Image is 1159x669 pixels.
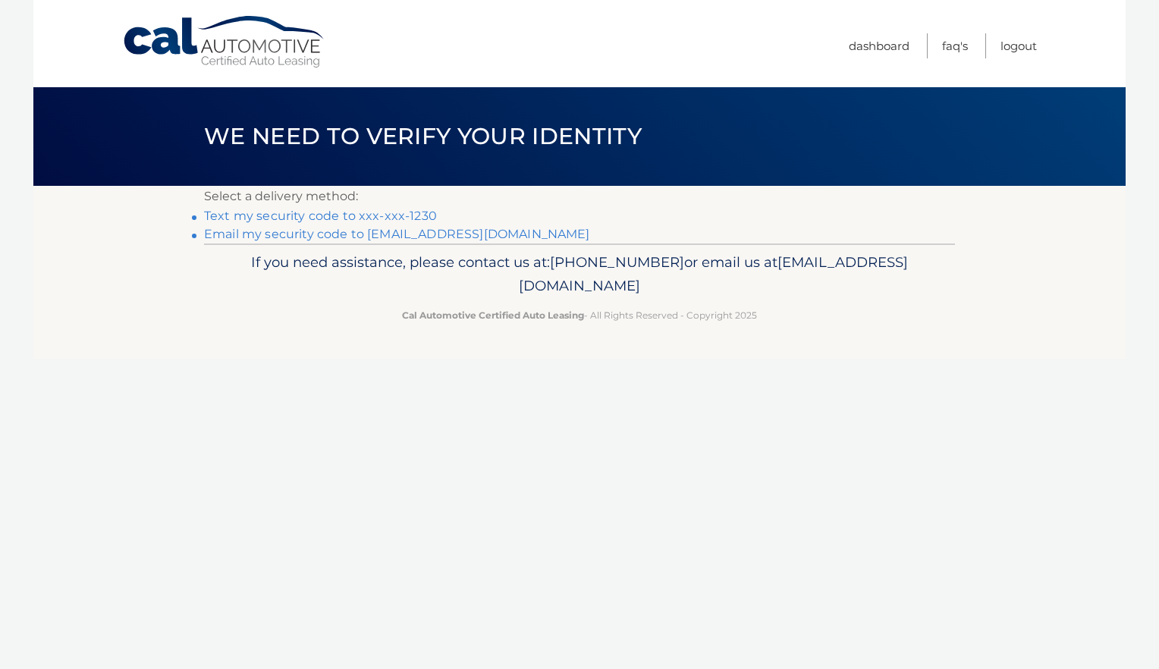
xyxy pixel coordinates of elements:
[214,307,945,323] p: - All Rights Reserved - Copyright 2025
[550,253,684,271] span: [PHONE_NUMBER]
[942,33,968,58] a: FAQ's
[204,186,955,207] p: Select a delivery method:
[204,122,642,150] span: We need to verify your identity
[204,227,590,241] a: Email my security code to [EMAIL_ADDRESS][DOMAIN_NAME]
[122,15,327,69] a: Cal Automotive
[402,309,584,321] strong: Cal Automotive Certified Auto Leasing
[849,33,909,58] a: Dashboard
[214,250,945,299] p: If you need assistance, please contact us at: or email us at
[204,209,437,223] a: Text my security code to xxx-xxx-1230
[1000,33,1037,58] a: Logout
